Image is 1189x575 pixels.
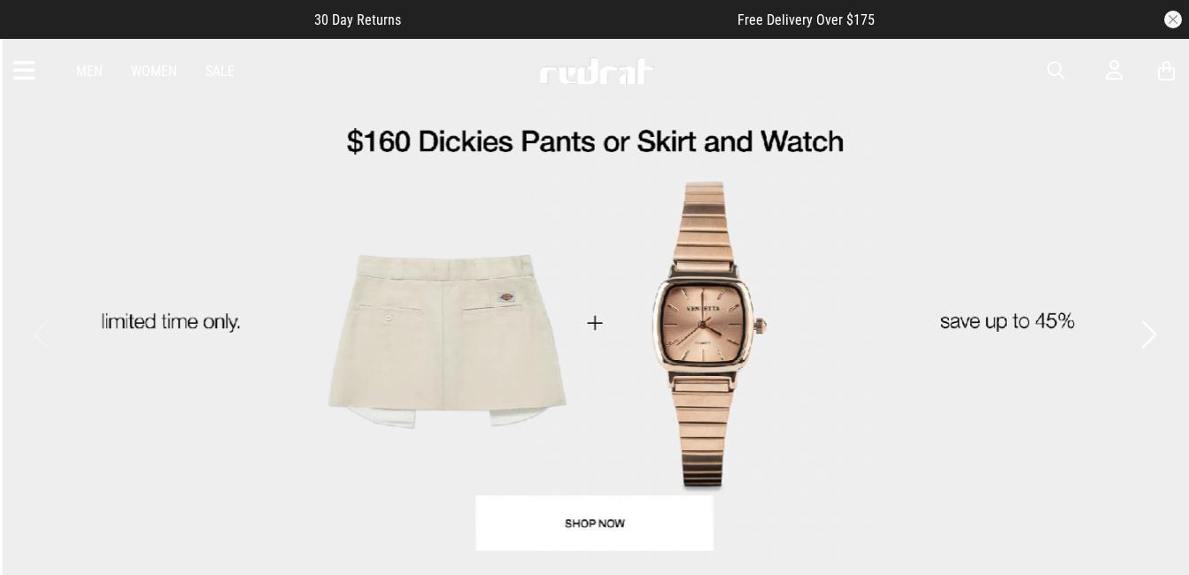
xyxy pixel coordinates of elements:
[737,11,875,28] span: Free Delivery Over $175
[131,63,177,80] a: Women
[314,11,401,28] span: 30 Day Returns
[76,63,103,80] a: Men
[28,315,52,354] button: Previous slide
[1137,315,1161,354] button: Next slide
[205,63,235,80] a: Sale
[436,11,702,28] iframe: Customer reviews powered by Trustpilot
[538,57,655,84] img: Redrat logo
